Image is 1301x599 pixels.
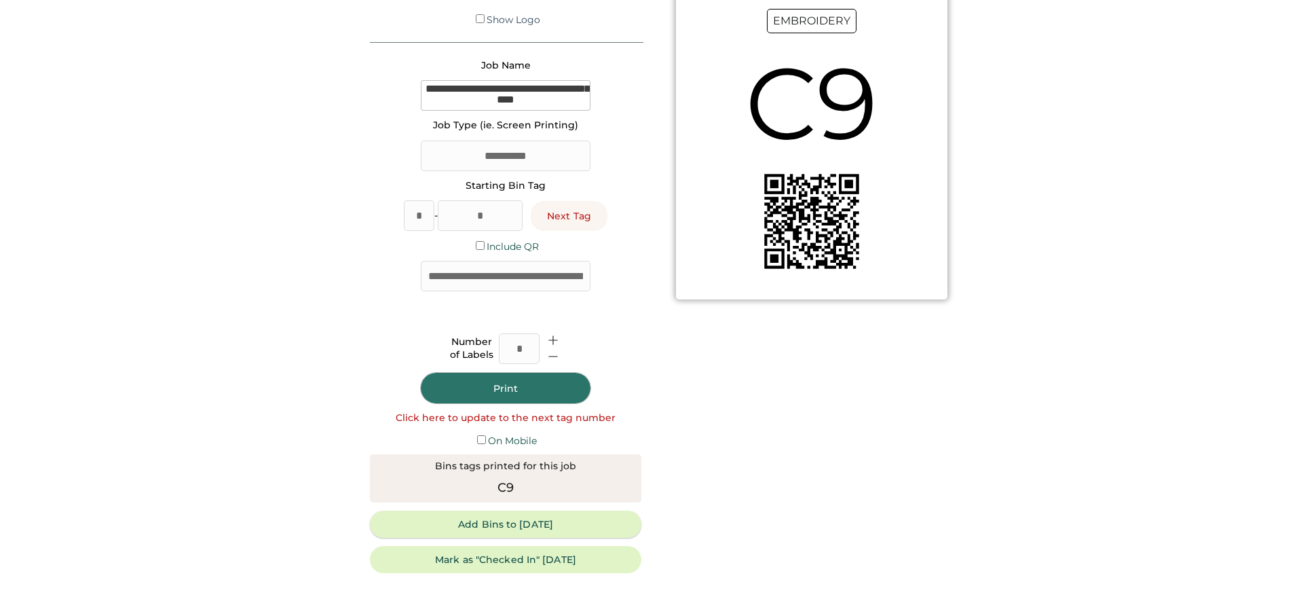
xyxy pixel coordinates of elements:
[421,373,590,403] button: Print
[466,179,546,193] div: Starting Bin Tag
[487,14,540,26] label: Show Logo
[370,546,641,573] button: Mark as "Checked In" [DATE]
[745,33,878,174] div: C9
[434,209,438,223] div: -
[481,59,531,73] div: Job Name
[450,335,493,362] div: Number of Labels
[370,511,641,538] button: Add Bins to [DATE]
[487,240,539,253] label: Include QR
[488,435,537,447] label: On Mobile
[433,119,578,132] div: Job Type (ie. Screen Printing)
[497,479,514,497] div: C9
[531,201,607,231] button: Next Tag
[767,9,856,33] div: EMBROIDERY
[435,460,576,473] div: Bins tags printed for this job
[396,412,616,425] div: Click here to update to the next tag number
